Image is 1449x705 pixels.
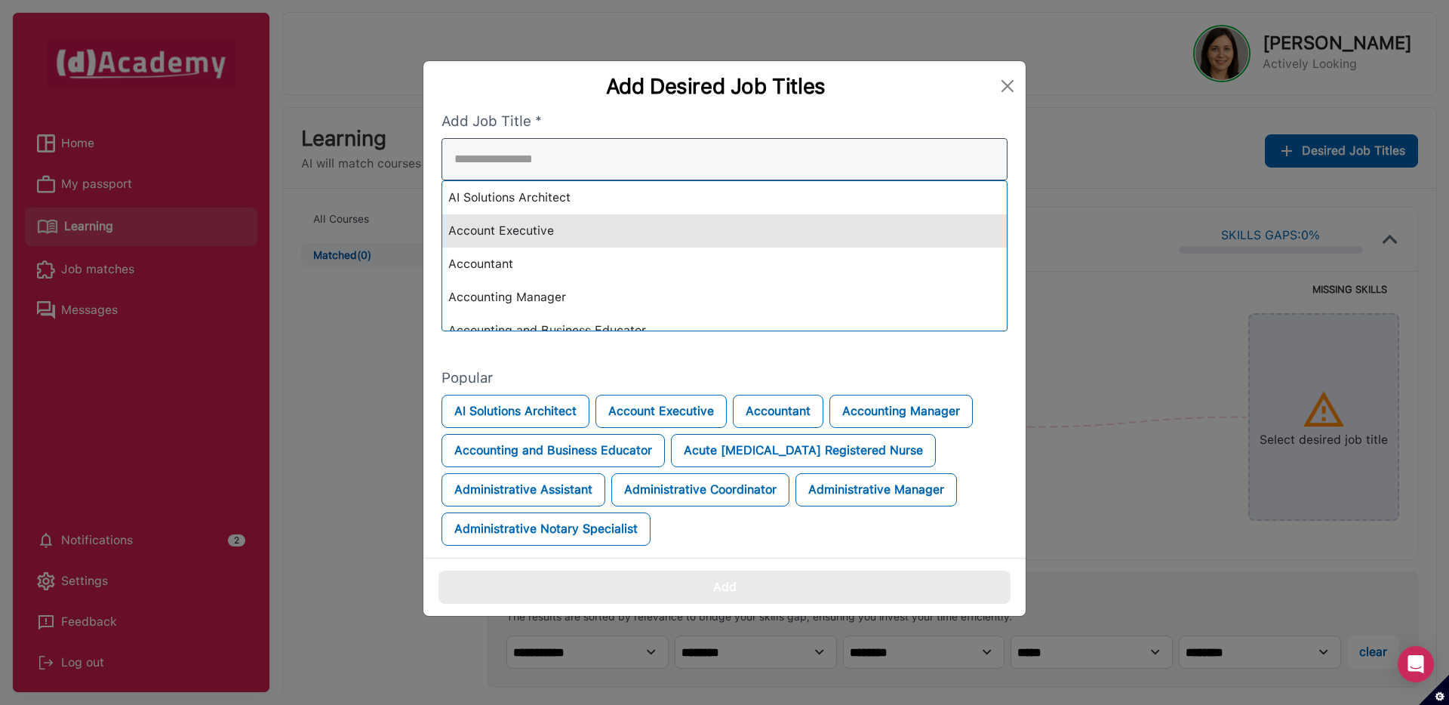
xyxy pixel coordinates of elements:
[441,395,589,428] button: AI Solutions Architect
[438,571,1011,604] button: Add
[441,434,665,467] button: Accounting and Business Educator
[442,281,1007,314] div: Accounting Manager
[995,74,1020,98] button: Close
[442,248,1007,281] div: Accountant
[442,181,1007,214] div: AI Solutions Architect
[713,577,737,598] div: Add
[435,73,995,99] div: Add Desired Job Titles
[795,473,957,506] button: Administrative Manager
[441,473,605,506] button: Administrative Assistant
[441,368,1008,389] label: Popular
[441,513,651,546] button: Administrative Notary Specialist
[829,395,973,428] button: Accounting Manager
[595,395,727,428] button: Account Executive
[671,434,936,467] button: Acute [MEDICAL_DATA] Registered Nurse
[442,214,1007,248] div: Account Executive
[441,111,1008,132] label: Add Job Title *
[442,314,1007,347] div: Accounting and Business Educator
[611,473,789,506] button: Administrative Coordinator
[733,395,823,428] button: Accountant
[1398,646,1434,682] div: Open Intercom Messenger
[1419,675,1449,705] button: Set cookie preferences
